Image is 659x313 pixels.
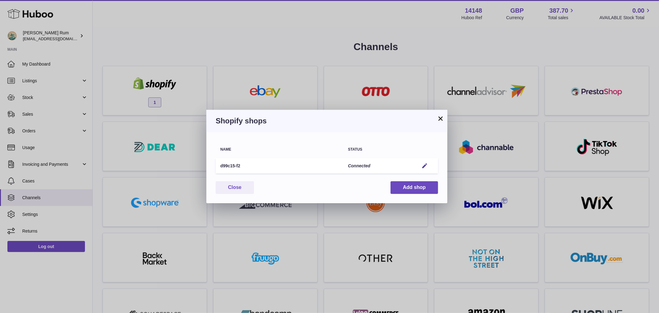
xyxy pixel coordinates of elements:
button: × [437,115,444,122]
button: Add shop [391,181,438,194]
div: Name [220,148,339,152]
div: Status [348,148,410,152]
td: d99c15-f2 [216,158,343,174]
td: Connected [343,158,414,174]
h3: Shopify shops [216,116,438,126]
button: Close [216,181,254,194]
